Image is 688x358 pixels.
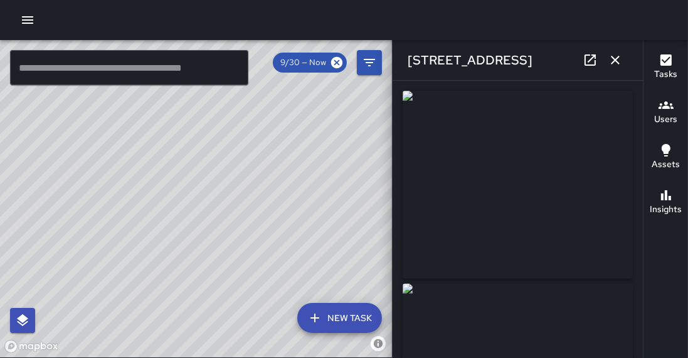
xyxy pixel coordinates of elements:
h6: Users [654,113,677,126]
button: Tasks [643,45,688,90]
span: 9/30 — Now [273,56,334,69]
h6: [STREET_ADDRESS] [408,50,532,70]
button: Filters [357,50,382,75]
div: 9/30 — Now [273,53,347,73]
h6: Assets [652,158,680,171]
button: Users [643,90,688,135]
h6: Insights [650,203,682,217]
button: New Task [297,303,382,333]
img: request_images%2F91223660-9e0c-11f0-96b2-ebb46a6bd965 [403,91,633,279]
button: Insights [643,180,688,225]
button: Assets [643,135,688,180]
h6: Tasks [654,68,677,81]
